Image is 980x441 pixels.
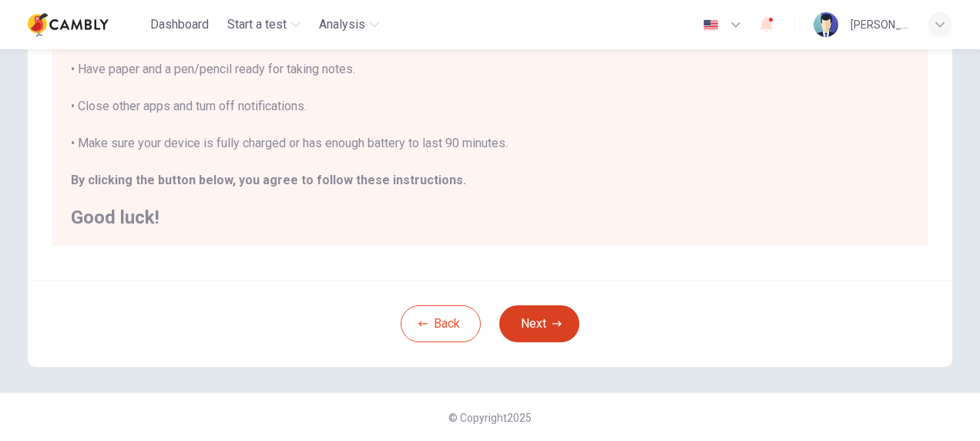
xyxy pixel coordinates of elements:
[319,15,365,34] span: Analysis
[71,173,466,187] b: By clicking the button below, you agree to follow these instructions.
[701,19,720,31] img: en
[71,208,909,227] h2: Good luck!
[401,305,481,342] button: Back
[221,11,307,39] button: Start a test
[28,9,109,40] img: Cambly logo
[851,15,909,34] div: [PERSON_NAME]
[448,412,532,424] span: © Copyright 2025
[227,15,287,34] span: Start a test
[144,11,215,39] button: Dashboard
[814,12,838,37] img: Profile picture
[28,9,144,40] a: Cambly logo
[499,305,579,342] button: Next
[313,11,385,39] button: Analysis
[150,15,209,34] span: Dashboard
